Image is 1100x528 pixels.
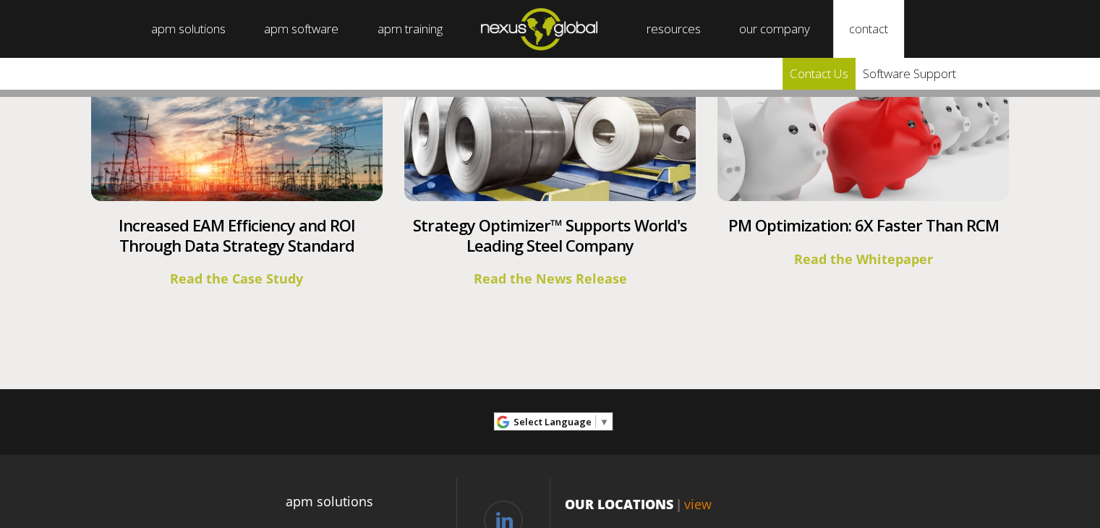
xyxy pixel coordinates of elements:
[513,411,609,433] a: Select Language​
[565,495,883,514] p: OUR LOCATIONS
[170,270,303,287] a: Read the Case Study
[413,214,686,256] a: Strategy Optimizer™ Supports World's Leading Steel Company
[783,58,856,90] a: Contact Us
[728,214,999,236] a: PM Optimization: 6X Faster Than RCM
[794,250,933,268] a: Read the Whitepaper
[119,214,355,256] a: Increased EAM Efficiency and ROI Through Data Strategy Standard
[286,492,373,511] a: apm solutions
[684,495,712,513] a: view
[675,495,682,513] span: |
[600,415,609,428] span: ▼
[856,58,963,90] a: Software Support
[473,270,626,287] a: Read the News Release
[513,415,592,428] span: Select Language
[595,415,596,428] span: ​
